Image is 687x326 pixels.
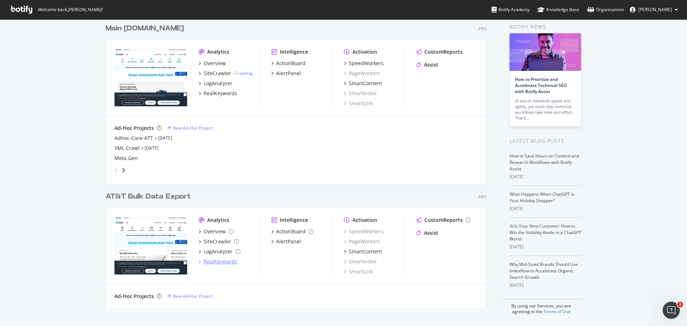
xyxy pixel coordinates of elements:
[204,248,233,255] div: LogAnalyzer
[114,48,187,106] img: att.com
[416,229,438,237] a: Assist
[112,165,121,176] div: angle-left
[38,7,102,13] span: Welcome back, [PERSON_NAME] !
[207,48,229,55] div: Analytics
[106,23,187,34] a: Main [DOMAIN_NAME]
[638,6,672,13] span: Zach Doty
[510,174,581,180] div: [DATE]
[344,248,382,255] a: SmartContent
[276,60,306,67] div: ActionBoard
[510,244,581,250] div: [DATE]
[114,145,140,152] a: XML Crawl
[199,60,226,67] a: Overview
[114,293,154,300] div: Ad-Hoc Projects
[199,70,253,77] a: SiteCrawler- Crawling
[204,228,226,235] div: Overview
[158,135,172,141] a: [DATE]
[276,238,301,245] div: AlertPanel
[106,15,492,308] div: grid
[349,80,382,87] div: SmartContent
[204,238,231,245] div: SiteCrawler
[515,98,576,121] div: AI search demands speed and agility, yet multi-step technical workflows take time and effort. Tha...
[510,223,581,242] a: AI Is Your New Customer: How to Win the Visibility Battle in a ChatGPT World
[276,70,301,77] div: AlertPanel
[587,6,624,13] div: Organizations
[271,238,301,245] a: AlertPanel
[624,4,683,15] button: [PERSON_NAME]
[276,228,306,235] div: ActionBoard
[207,216,229,224] div: Analytics
[114,135,153,142] a: Adhoc-Core-ATT
[280,48,308,55] div: Intelligence
[271,70,301,77] a: AlertPanel
[510,205,581,212] div: [DATE]
[510,191,574,204] a: What Happens When ChatGPT Is Your Holiday Shopper?
[424,48,463,55] div: CustomReports
[204,258,237,265] div: RealKeywords
[510,33,581,71] img: How to Prioritize and Accelerate Technical SEO with Botify Assist
[199,258,237,265] a: RealKeywords
[344,90,376,97] a: SmartIndex
[537,6,579,13] div: Knowledge Base
[344,70,380,77] a: PageWorkers
[344,268,373,275] a: SmartLink
[173,293,213,299] div: New Ad-Hoc Project
[478,194,487,200] div: Pro
[677,302,683,307] span: 1
[344,100,373,107] a: SmartLink
[349,248,382,255] div: SmartContent
[352,216,377,224] div: Activation
[510,153,579,172] a: How to Save Hours on Content and Research Workflows with Botify Assist
[204,90,237,97] div: RealKeywords
[114,216,187,274] img: attbulkexport.com
[114,125,154,132] div: Ad-Hoc Projects
[235,70,253,76] a: Crawling
[199,248,240,255] a: LogAnalyzer
[344,80,382,87] a: SmartContent
[199,238,239,245] a: SiteCrawler
[106,191,191,202] div: AT&T Bulk Data Export
[167,125,213,131] a: New Ad-Hoc Project
[204,80,233,87] div: LogAnalyzer
[663,302,680,319] iframe: Intercom live chat
[424,216,463,224] div: CustomReports
[510,282,581,288] div: [DATE]
[515,76,567,94] a: How to Prioritize and Accelerate Technical SEO with Botify Assist
[424,229,438,237] div: Assist
[352,48,377,55] div: Activation
[510,261,578,280] a: Why Mid-Sized Brands Should Use IndexNow to Accelerate Organic Search Growth
[233,70,253,76] div: -
[424,61,438,68] div: Assist
[344,60,384,67] a: SpeedWorkers
[492,6,530,13] div: Botify Academy
[344,258,376,265] a: SmartIndex
[510,23,581,31] div: Botify news
[510,137,581,145] div: Latest Blog Posts
[478,26,487,32] div: Pro
[416,216,471,224] a: CustomReports
[271,60,306,67] a: ActionBoard
[501,299,581,315] div: By using our Services, you are agreeing to the
[416,61,438,68] a: Assist
[416,48,463,55] a: CustomReports
[204,60,226,67] div: Overview
[145,145,159,151] a: [DATE]
[344,228,384,235] a: SpeedWorkers
[544,308,570,315] a: Terms of Use
[204,70,231,77] div: SiteCrawler
[121,167,126,174] div: angle-right
[344,238,380,245] a: PageWorkers
[173,125,213,131] div: New Ad-Hoc Project
[280,216,308,224] div: Intelligence
[114,155,138,162] a: Meta Gen
[271,228,313,235] a: ActionBoard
